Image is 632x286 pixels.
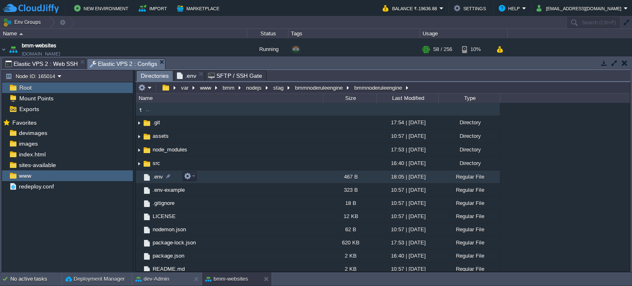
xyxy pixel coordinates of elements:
[151,226,187,233] a: nodemon.json
[136,197,142,209] img: AMDAwAAAACH5BAEAAAAALAAAAAABAAEAAAICRAEAOw==
[135,275,169,283] button: dev-Admin
[151,133,170,140] a: assets
[10,272,62,286] div: No active tasks
[383,3,439,13] button: Balance ₹-19636.88
[136,249,142,262] img: AMDAwAAAACH5BAEAAAAALAAAAAABAAEAAAICRAEAOw==
[376,210,438,223] div: 10:57 | [DATE]
[151,265,186,272] span: README.md
[19,33,23,35] img: AMDAwAAAACH5BAEAAAAALAAAAAABAAEAAAICRAEAOw==
[3,3,59,14] img: CloudJiffy
[151,119,161,126] a: .git
[11,119,38,126] span: Favorites
[17,151,47,158] a: index.html
[18,84,33,91] a: Root
[142,265,151,274] img: AMDAwAAAACH5BAEAAAAALAAAAAABAAEAAAICRAEAOw==
[142,226,151,235] img: AMDAwAAAACH5BAEAAAAALAAAAAABAAEAAAICRAEAOw==
[323,197,376,209] div: 18 B
[174,70,204,81] li: /var/www/bmm/nodejs/dev/bmmnoderuleengine/.env
[18,95,55,102] span: Mount Points
[17,161,57,169] a: sites-available
[454,3,488,13] button: Settings
[151,173,164,180] a: .env
[136,210,142,223] img: AMDAwAAAACH5BAEAAAAALAAAAAABAAEAAAICRAEAOw==
[137,93,323,103] div: Name
[65,275,125,283] button: Deployment Manager
[151,186,186,193] a: .env-example
[136,105,145,114] img: AMDAwAAAACH5BAEAAAAALAAAAAABAAEAAAICRAEAOw==
[151,252,186,259] a: package.json
[142,159,151,168] img: AMDAwAAAACH5BAEAAAAALAAAAAABAAEAAAICRAEAOw==
[438,116,500,129] div: Directory
[376,116,438,129] div: 17:54 | [DATE]
[376,236,438,249] div: 17:53 | [DATE]
[74,3,131,13] button: New Environment
[145,106,151,113] a: ..
[151,213,177,220] a: LICENSE
[22,42,56,50] a: bmm-websites
[438,210,500,223] div: Regular File
[5,72,58,80] button: Node ID: 165014
[323,210,376,223] div: 12 KB
[323,223,376,236] div: 62 B
[438,143,500,156] div: Directory
[421,29,507,38] div: Usage
[499,3,522,13] button: Help
[462,38,489,60] div: 10%
[136,82,630,93] input: Click to enter the path
[438,236,500,249] div: Regular File
[5,59,78,69] span: Elastic VPS 2 : Web SSH
[199,84,213,91] button: www
[433,38,452,60] div: 58 / 256
[90,59,157,69] span: Elastic VPS 2 : Configs
[438,249,500,262] div: Regular File
[323,170,376,183] div: 467 B
[376,197,438,209] div: 10:57 | [DATE]
[438,170,500,183] div: Regular File
[142,146,151,155] img: AMDAwAAAACH5BAEAAAAALAAAAAABAAEAAAICRAEAOw==
[376,249,438,262] div: 16:40 | [DATE]
[438,157,500,170] div: Directory
[438,130,500,142] div: Directory
[139,3,170,13] button: Import
[18,105,40,113] span: Exports
[289,29,420,38] div: Tags
[151,239,197,246] a: package-lock.json
[245,84,264,91] button: nodejs
[438,184,500,196] div: Regular File
[17,129,49,137] a: devimages
[376,170,438,183] div: 18:05 | [DATE]
[0,38,7,60] img: AMDAwAAAACH5BAEAAAAALAAAAAABAAEAAAICRAEAOw==
[151,160,161,167] a: src
[151,200,176,207] a: .gitignore
[142,239,151,248] img: AMDAwAAAACH5BAEAAAAALAAAAAABAAEAAAICRAEAOw==
[438,263,500,275] div: Regular File
[136,144,142,156] img: AMDAwAAAACH5BAEAAAAALAAAAAABAAEAAAICRAEAOw==
[221,84,237,91] button: bmm
[22,50,60,58] span: [DOMAIN_NAME]
[17,183,55,190] a: redeploy.conf
[324,93,376,103] div: Size
[151,146,188,153] a: node_modules
[136,170,142,183] img: AMDAwAAAACH5BAEAAAAALAAAAAABAAEAAAICRAEAOw==
[376,157,438,170] div: 16:40 | [DATE]
[142,132,151,141] img: AMDAwAAAACH5BAEAAAAALAAAAAABAAEAAAICRAEAOw==
[294,84,345,91] button: bmmnoderuleengine
[3,16,44,28] button: Env Groups
[17,140,39,147] span: images
[17,172,33,179] a: www
[136,130,142,143] img: AMDAwAAAACH5BAEAAAAALAAAAAABAAEAAAICRAEAOw==
[177,71,196,81] span: .env
[142,119,151,128] img: AMDAwAAAACH5BAEAAAAALAAAAAABAAEAAAICRAEAOw==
